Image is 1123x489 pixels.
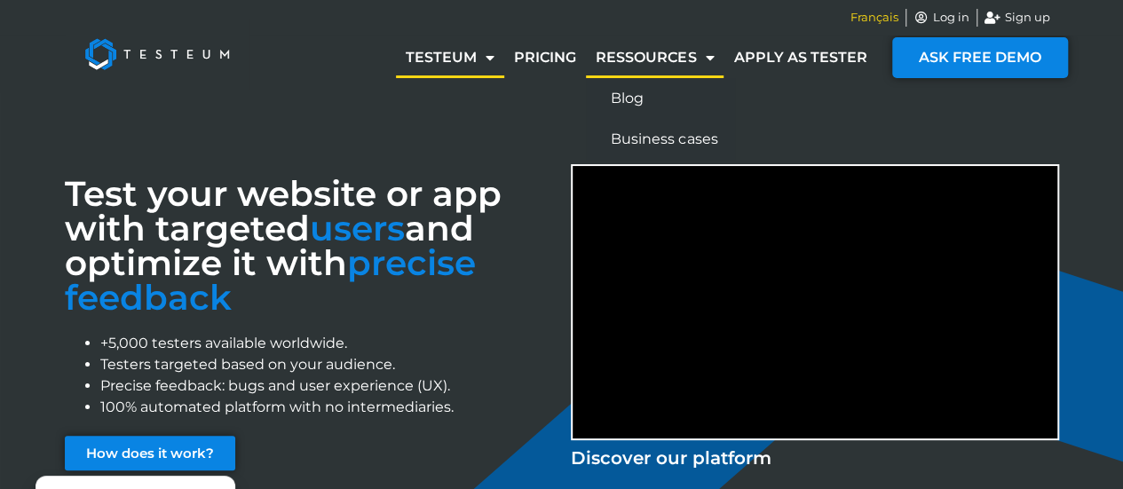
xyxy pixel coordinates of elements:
span: users [310,207,405,249]
ul: Ressources [586,78,735,160]
nav: Menu [396,37,876,78]
h3: Test your website or app with targeted and optimize it with [65,177,553,315]
p: Discover our platform [571,445,1059,471]
a: Testeum [396,37,504,78]
a: Pricing [504,37,586,78]
li: Testers targeted based on your audience. [100,354,553,375]
a: Ressources [586,37,724,78]
font: precise feedback [65,241,476,319]
span: Sign up [1000,9,1050,27]
a: ASK FREE DEMO [892,37,1068,78]
a: Apply as tester [724,37,876,78]
a: Log in [913,9,970,27]
a: Business cases [586,119,735,160]
img: Testeum Logo - Application crowdtesting platform [65,19,249,90]
span: ASK FREE DEMO [919,51,1041,65]
a: Sign up [985,9,1050,27]
span: How does it work? [86,446,214,460]
span: Log in [929,9,969,27]
li: 100% automated platform with no intermediaries. [100,397,553,418]
a: Français [850,9,898,27]
li: Precise feedback: bugs and user experience (UX). [100,375,553,397]
iframe: Discover Testeum [573,166,1057,438]
a: How does it work? [65,436,235,470]
li: +5,000 testers available worldwide. [100,333,553,354]
a: Blog [586,78,735,119]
